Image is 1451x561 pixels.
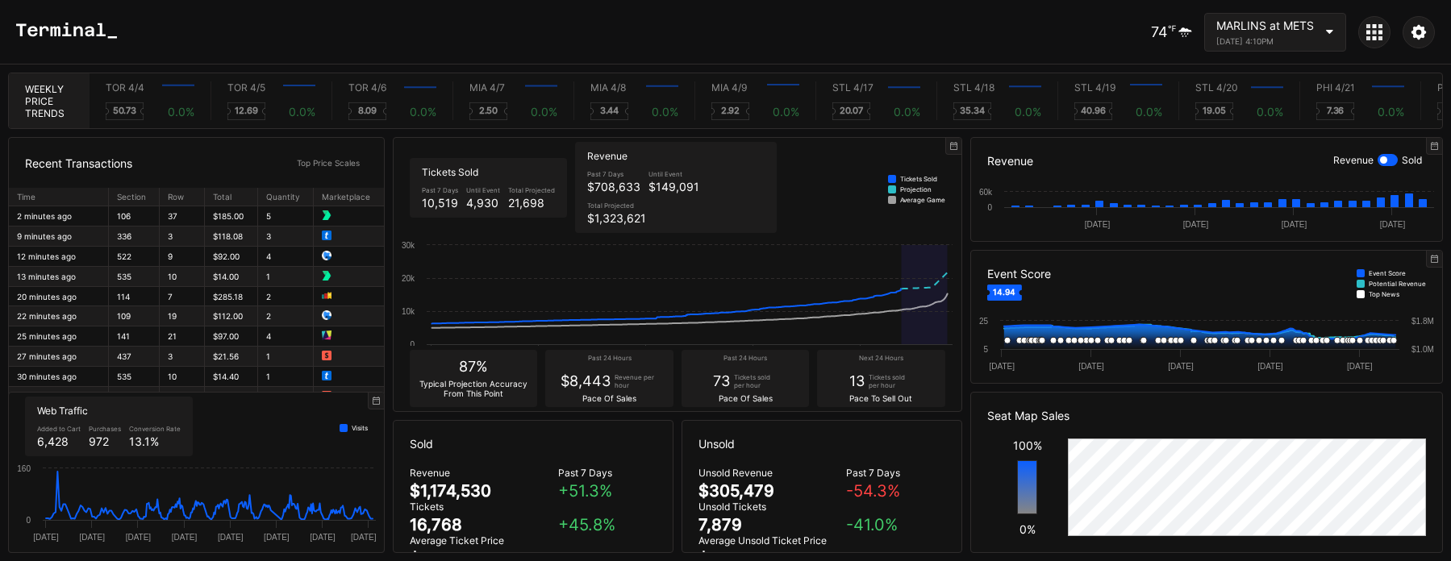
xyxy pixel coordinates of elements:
[159,347,205,367] td: 3
[109,188,159,206] th: Section
[825,354,936,364] div: Next 24 Hours
[1216,19,1314,32] div: MARLINS at METS
[600,105,619,116] text: 3.44
[17,272,100,281] div: 13 minutes ago
[205,306,258,326] td: $112.00
[1216,36,1314,46] div: [DATE] 4:10PM
[257,226,313,247] td: 3
[479,105,498,116] text: 2.50
[322,330,331,340] img: 66534caa8425c4114717.png
[9,188,109,206] th: Time
[322,251,331,260] img: 6afde86b50241f8a6c64.png
[846,467,944,479] div: Past 7 Days
[257,387,313,407] td: 2
[205,387,258,407] td: $68.60
[17,372,100,381] div: 30 minutes ago
[257,347,313,367] td: 1
[129,425,181,433] div: Conversion Rate
[17,251,100,261] div: 12 minutes ago
[953,81,994,93] div: STL 4/18
[17,464,31,473] text: 160
[587,180,640,193] div: $708,633
[1378,105,1404,118] div: 0.0 %
[205,206,258,226] td: $185.00
[1402,154,1422,166] div: Sold
[159,326,205,347] td: 21
[109,226,159,247] td: 336
[109,326,159,347] td: 141
[1019,522,1036,536] div: 0%
[313,188,384,206] th: Marketplace
[109,347,159,367] td: 437
[109,287,159,306] td: 114
[410,501,557,513] div: Tickets
[310,533,336,542] text: [DATE]
[773,105,799,118] div: 0.0 %
[289,105,315,118] div: 0.0 %
[25,156,132,170] div: Recent Transactions
[1078,362,1104,371] text: [DATE]
[159,287,205,306] td: 7
[322,371,331,380] img: 45974bcc7eb787447536.png
[648,180,699,193] div: $149,091
[159,206,205,226] td: 37
[587,211,646,225] div: $1,323,621
[979,188,993,197] text: 60k
[553,354,665,364] div: Past 24 Hours
[840,105,864,116] text: 20.07
[690,354,801,364] div: Past 24 Hours
[469,81,505,93] div: MIA 4/7
[322,291,331,300] img: 7a41af8f4c84dca9be1d.png
[348,81,386,93] div: TOR 4/6
[648,170,699,178] div: Until Event
[698,534,846,546] div: Average Unsold Ticket Price
[832,81,874,93] div: STL 4/17
[411,340,415,349] text: 0
[1136,105,1162,118] div: 0.0 %
[168,105,194,118] div: 0.0 %
[587,170,640,178] div: Past 7 Days
[352,424,368,432] div: Visits
[894,105,920,118] div: 0.0 %
[846,481,944,501] div: -54.3 %
[721,105,740,116] text: 2.92
[422,166,555,178] div: Tickets Sold
[351,533,377,542] text: [DATE]
[257,267,313,287] td: 1
[205,326,258,347] td: $97.00
[172,533,198,542] text: [DATE]
[322,231,331,240] img: 45974bcc7eb787447536.png
[109,387,159,407] td: 337
[983,345,988,354] text: 5
[37,425,81,433] div: Added to Cart
[17,211,100,221] div: 2 minutes ago
[508,186,555,194] div: Total Projected
[422,186,458,194] div: Past 7 Days
[322,271,331,280] img: 7c694e75740273bc7910.png
[33,533,59,542] text: [DATE]
[993,287,1015,297] text: 14.94
[900,185,932,193] div: Projection
[264,533,290,542] text: [DATE]
[159,188,205,206] th: Row
[205,287,258,306] td: $285.18
[846,515,944,534] div: -41.0 %
[205,188,258,206] th: Total
[402,241,415,250] text: 30k
[109,367,159,387] td: 535
[410,467,557,479] div: Revenue
[37,434,81,448] div: 6,428
[582,393,636,403] div: Pace Of Sales
[1195,81,1238,93] div: STL 4/20
[719,393,773,403] div: Pace Of Sales
[1411,317,1434,326] text: $1.8M
[9,73,90,128] div: Weekly Price Trends
[79,533,105,542] text: [DATE]
[109,247,159,267] td: 522
[1168,362,1194,371] text: [DATE]
[410,534,557,546] div: Average Ticket Price
[37,405,181,417] div: Web Traffic
[257,206,313,226] td: 5
[698,467,846,479] div: Unsold Revenue
[734,373,778,389] div: Tickets sold per hour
